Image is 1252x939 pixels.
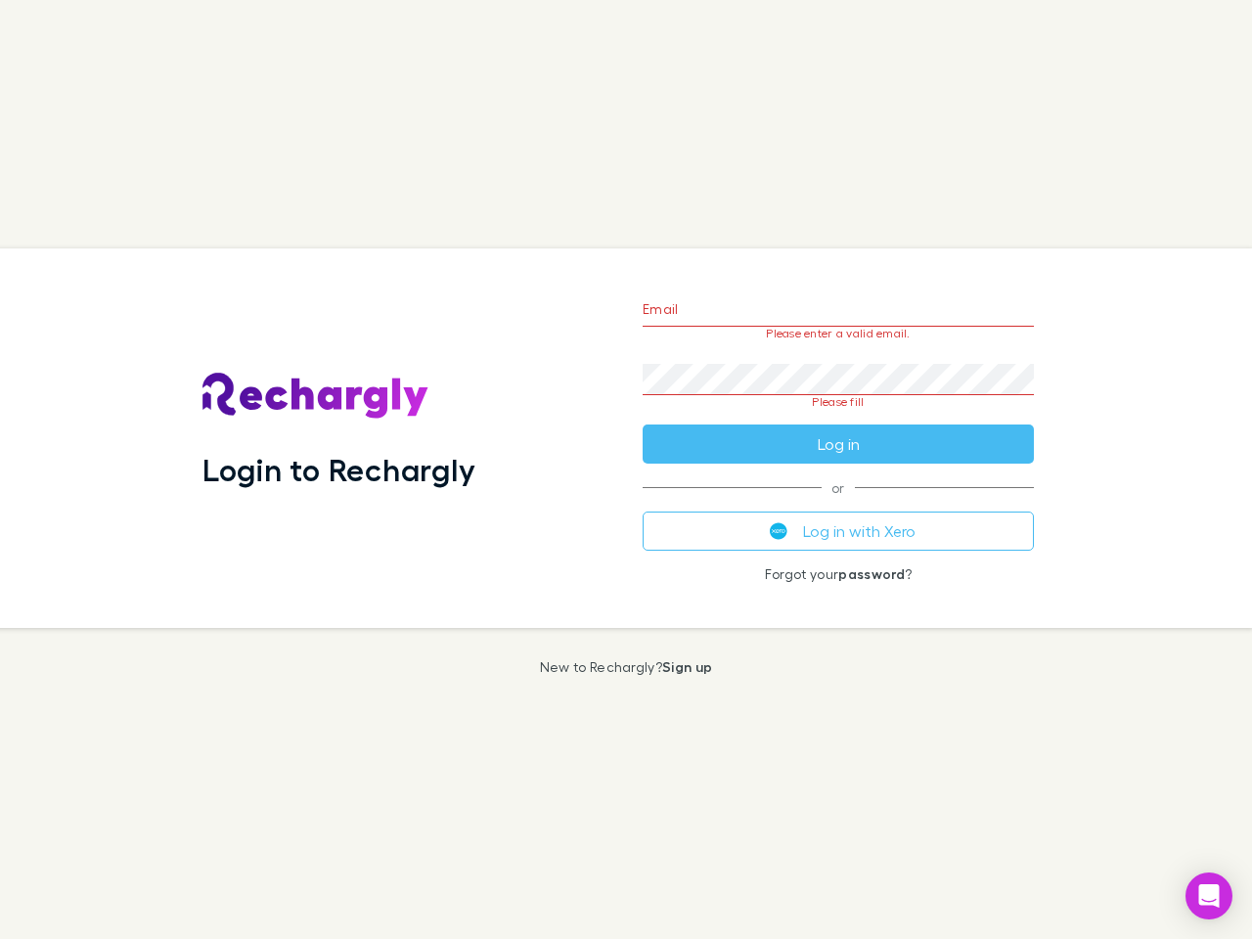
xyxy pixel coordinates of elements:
img: Xero's logo [770,522,787,540]
p: Please enter a valid email. [643,327,1034,340]
p: Please fill [643,395,1034,409]
span: or [643,487,1034,488]
img: Rechargly's Logo [202,373,429,420]
a: Sign up [662,658,712,675]
p: New to Rechargly? [540,659,713,675]
p: Forgot your ? [643,566,1034,582]
a: password [838,565,905,582]
h1: Login to Rechargly [202,451,475,488]
button: Log in [643,425,1034,464]
div: Open Intercom Messenger [1185,872,1232,919]
button: Log in with Xero [643,512,1034,551]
